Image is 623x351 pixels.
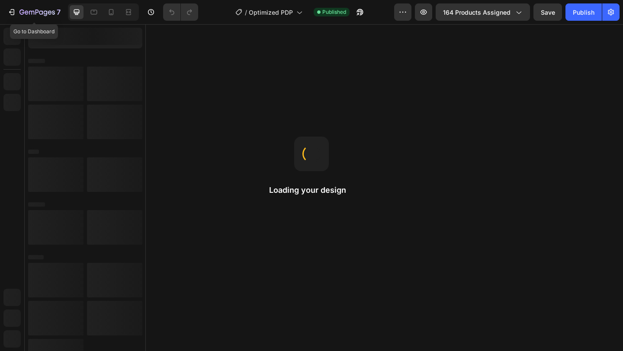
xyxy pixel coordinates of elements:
[541,9,555,16] span: Save
[57,7,61,17] p: 7
[249,8,293,17] span: Optimized PDP
[573,8,594,17] div: Publish
[3,3,64,21] button: 7
[443,8,511,17] span: 164 products assigned
[163,3,198,21] div: Undo/Redo
[533,3,562,21] button: Save
[565,3,602,21] button: Publish
[322,8,346,16] span: Published
[436,3,530,21] button: 164 products assigned
[245,8,247,17] span: /
[269,185,354,195] h2: Loading your design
